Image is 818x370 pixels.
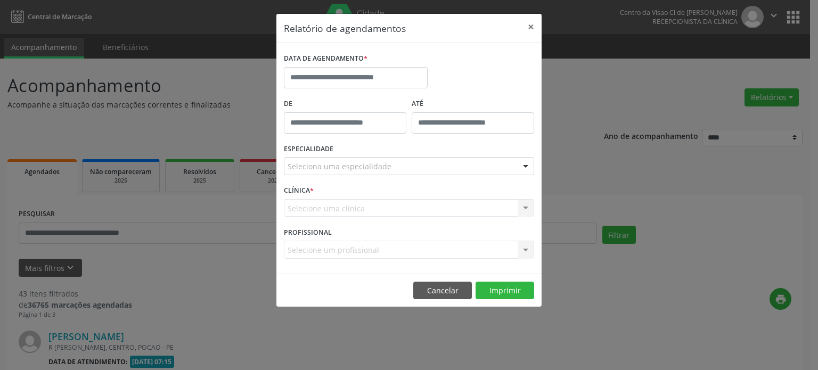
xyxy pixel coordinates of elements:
button: Cancelar [413,282,472,300]
label: ESPECIALIDADE [284,141,333,158]
label: De [284,96,406,112]
label: CLÍNICA [284,183,314,199]
label: ATÉ [412,96,534,112]
span: Seleciona uma especialidade [288,161,391,172]
button: Imprimir [476,282,534,300]
button: Close [520,14,542,40]
h5: Relatório de agendamentos [284,21,406,35]
label: DATA DE AGENDAMENTO [284,51,367,67]
label: PROFISSIONAL [284,224,332,241]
